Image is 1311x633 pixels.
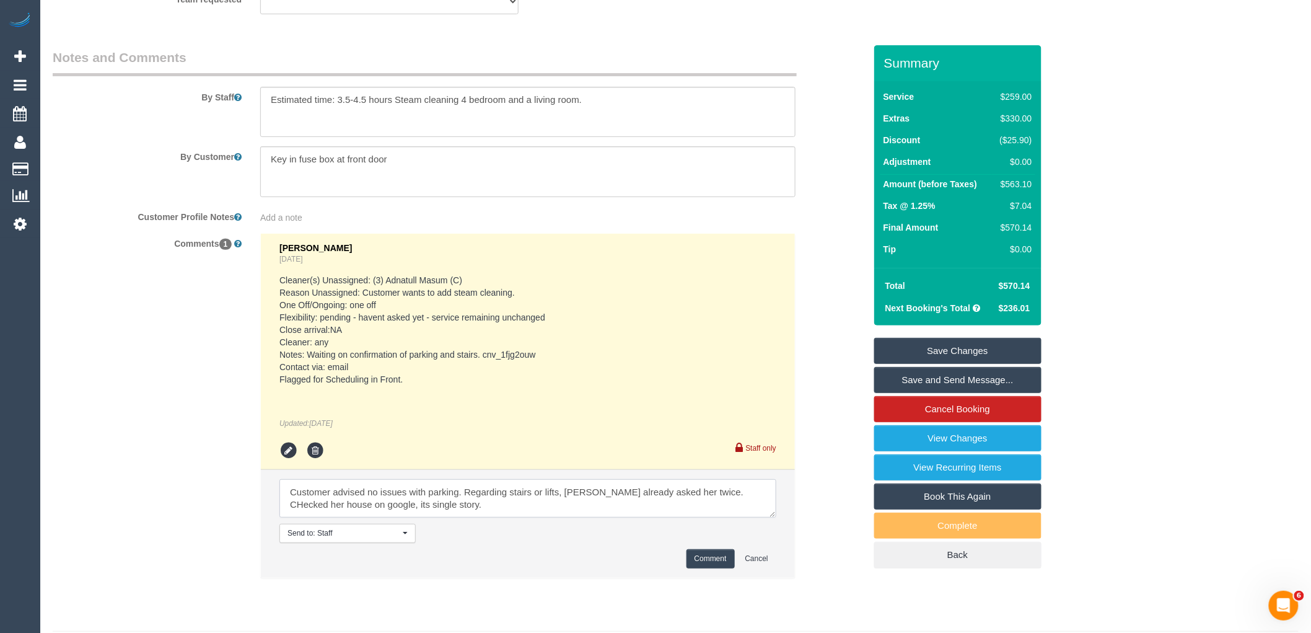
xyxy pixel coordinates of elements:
[995,134,1032,146] div: ($25.90)
[737,549,776,569] button: Cancel
[883,178,977,190] label: Amount (before Taxes)
[874,484,1041,510] a: Book This Again
[686,549,735,569] button: Comment
[874,396,1041,422] a: Cancel Booking
[874,367,1041,393] a: Save and Send Message...
[746,444,776,453] small: Staff only
[885,281,905,291] strong: Total
[874,542,1041,568] a: Back
[874,454,1041,480] a: View Recurring Items
[883,200,936,212] label: Tax @ 1.25%
[883,221,939,234] label: Final Amount
[995,91,1032,103] div: $259.00
[885,303,971,313] strong: Next Booking's Total
[999,303,1030,313] span: $236.01
[883,243,897,255] label: Tip
[279,243,352,253] span: [PERSON_NAME]
[1294,591,1304,601] span: 6
[279,274,776,386] pre: Cleaner(s) Unassigned: (3) Adnatull Masum (C) Reason Unassigned: Customer wants to add steam clea...
[53,48,797,76] legend: Notes and Comments
[43,233,251,250] label: Comments
[43,206,251,223] label: Customer Profile Notes
[279,255,302,263] a: [DATE]
[874,425,1041,451] a: View Changes
[43,146,251,163] label: By Customer
[999,281,1030,291] span: $570.14
[279,524,416,543] button: Send to: Staff
[883,134,921,146] label: Discount
[884,56,1035,70] h3: Summary
[995,156,1032,168] div: $0.00
[279,419,333,428] em: Updated:
[995,243,1032,255] div: $0.00
[43,87,251,104] label: By Staff
[1269,591,1299,621] iframe: Intercom live chat
[883,91,914,103] label: Service
[309,419,332,428] span: Oct 09, 2025 10:52
[883,156,931,168] label: Adjustment
[883,112,910,125] label: Extras
[260,213,302,223] span: Add a note
[287,528,400,539] span: Send to: Staff
[995,178,1032,190] div: $563.10
[874,338,1041,364] a: Save Changes
[995,112,1032,125] div: $330.00
[7,12,32,30] img: Automaid Logo
[995,200,1032,212] div: $7.04
[995,221,1032,234] div: $570.14
[219,239,232,250] span: 1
